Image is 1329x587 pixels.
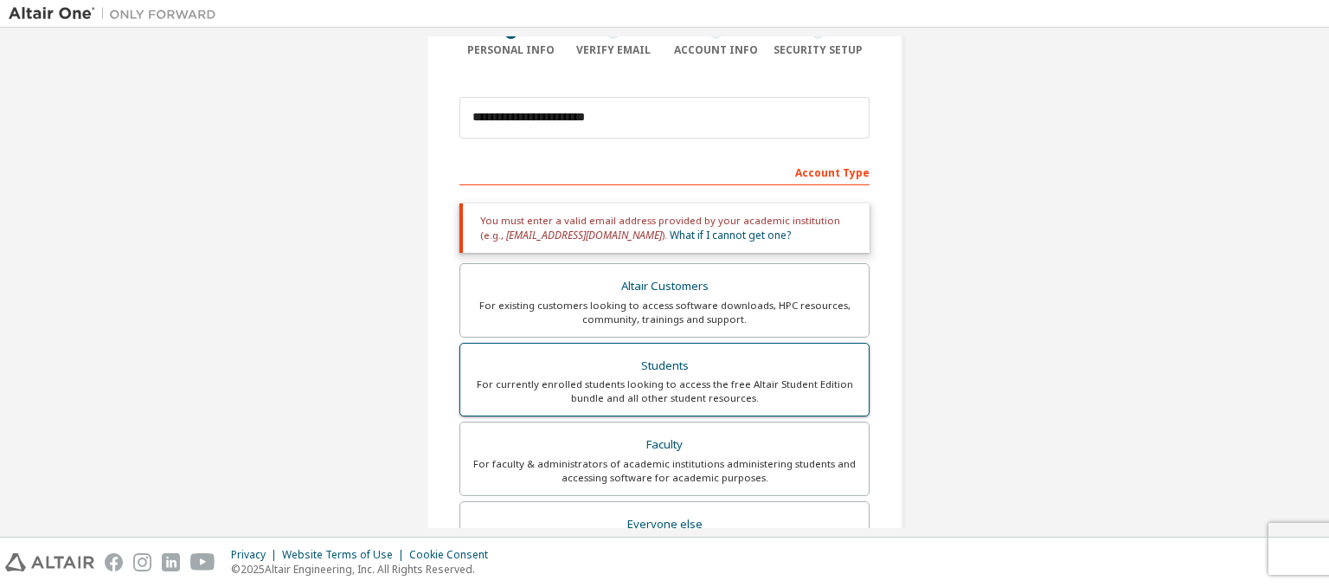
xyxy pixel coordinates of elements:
div: Website Terms of Use [282,548,409,562]
div: Privacy [231,548,282,562]
div: Altair Customers [471,274,858,299]
div: Account Info [664,43,767,57]
img: facebook.svg [105,553,123,571]
img: linkedin.svg [162,553,180,571]
img: Altair One [9,5,225,23]
img: altair_logo.svg [5,553,94,571]
p: © 2025 Altair Engineering, Inc. All Rights Reserved. [231,562,498,577]
div: Cookie Consent [409,548,498,562]
img: instagram.svg [133,553,151,571]
div: For existing customers looking to access software downloads, HPC resources, community, trainings ... [471,299,858,326]
span: [EMAIL_ADDRESS][DOMAIN_NAME] [506,228,662,242]
div: You must enter a valid email address provided by your academic institution (e.g., ). [459,203,870,253]
div: Security Setup [767,43,870,57]
div: Verify Email [562,43,665,57]
div: Personal Info [459,43,562,57]
div: Everyone else [471,513,858,537]
div: For faculty & administrators of academic institutions administering students and accessing softwa... [471,457,858,485]
img: youtube.svg [190,553,215,571]
div: For currently enrolled students looking to access the free Altair Student Edition bundle and all ... [471,377,858,405]
a: What if I cannot get one? [670,228,791,242]
div: Account Type [459,158,870,185]
div: Faculty [471,433,858,457]
div: Students [471,354,858,378]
